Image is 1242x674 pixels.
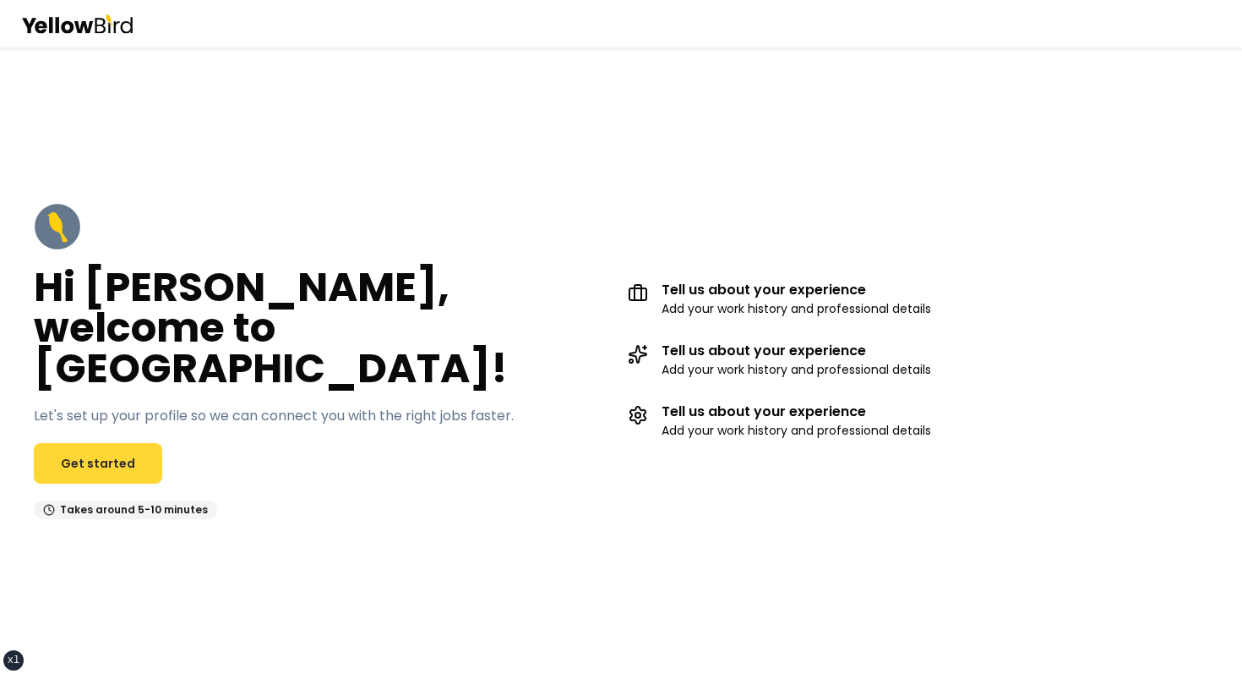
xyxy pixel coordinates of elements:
[34,443,162,484] a: Get started
[662,283,931,297] h3: Tell us about your experience
[34,267,614,389] h2: Hi [PERSON_NAME], welcome to [GEOGRAPHIC_DATA]!
[662,422,931,439] p: Add your work history and professional details
[662,361,931,378] p: Add your work history and professional details
[34,406,514,426] p: Let's set up your profile so we can connect you with the right jobs faster.
[8,654,19,667] div: xl
[662,405,931,419] h3: Tell us about your experience
[662,344,931,358] h3: Tell us about your experience
[662,300,931,317] p: Add your work history and professional details
[34,501,217,519] div: Takes around 5-10 minutes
